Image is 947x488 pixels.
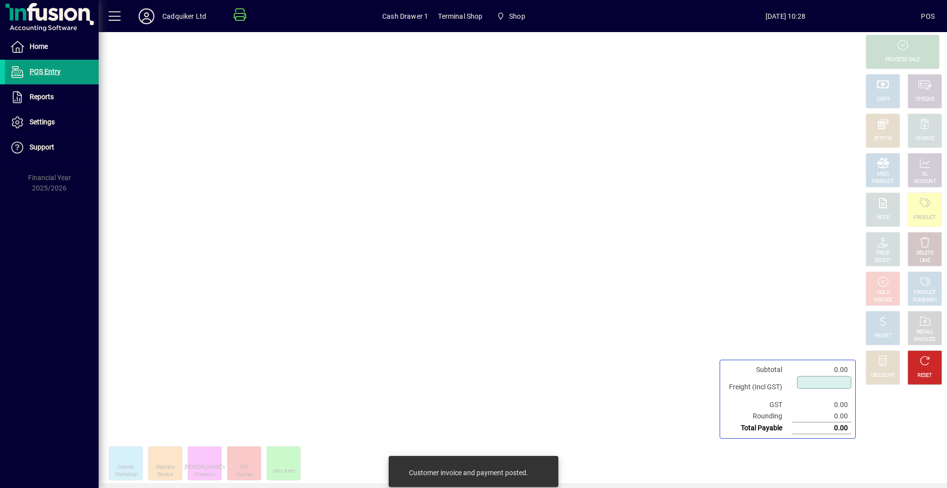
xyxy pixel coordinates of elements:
[382,8,428,24] span: Cash Drawer 1
[724,411,792,422] td: Rounding
[131,7,162,25] button: Profile
[877,171,889,178] div: MISC
[30,143,54,151] span: Support
[876,214,889,222] div: NOTE
[240,464,248,471] div: Gift
[184,464,225,471] div: [PERSON_NAME]'s
[115,471,137,479] div: Workshop
[157,471,173,479] div: Service
[912,297,937,304] div: SUMMARY
[915,135,935,143] div: CHARGE
[922,171,928,178] div: GL
[30,118,55,126] span: Settings
[916,250,933,257] div: DELETE
[915,96,934,103] div: CHEQUE
[30,93,54,101] span: Reports
[5,35,99,59] a: Home
[876,96,889,103] div: CASH
[509,8,525,24] span: Shop
[273,468,295,475] div: Misc Item
[885,56,920,64] div: PROCESS SALE
[5,110,99,135] a: Settings
[792,422,851,434] td: 0.00
[872,178,894,186] div: PRODUCT
[914,336,935,343] div: INVOICES
[913,214,936,222] div: PRODUCT
[194,471,215,479] div: Creations
[876,250,890,257] div: PRICE
[876,289,889,297] div: HOLD
[921,8,935,24] div: POS
[913,289,936,297] div: PRODUCT
[162,8,206,24] div: Cadquiker Ltd
[874,135,892,143] div: EFTPOS
[156,464,175,471] div: Machine
[650,8,921,24] span: [DATE] 10:28
[920,257,930,264] div: LINE
[117,464,134,471] div: Deposit
[874,333,891,340] div: PROFIT
[916,329,934,336] div: RECALL
[917,372,932,379] div: RESET
[792,399,851,411] td: 0.00
[871,372,895,379] div: DISCOUNT
[409,468,528,478] div: Customer invoice and payment posted.
[5,85,99,110] a: Reports
[792,411,851,422] td: 0.00
[438,8,482,24] span: Terminal Shop
[874,257,892,264] div: SELECT
[5,135,99,160] a: Support
[30,68,61,75] span: POS Entry
[724,375,792,399] td: Freight (Incl GST)
[724,399,792,411] td: GST
[792,364,851,375] td: 0.00
[874,297,892,304] div: INVOICE
[235,471,253,479] div: Voucher
[493,7,529,25] span: Shop
[724,364,792,375] td: Subtotal
[724,422,792,434] td: Total Payable
[913,178,936,186] div: ACCOUNT
[30,42,48,50] span: Home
